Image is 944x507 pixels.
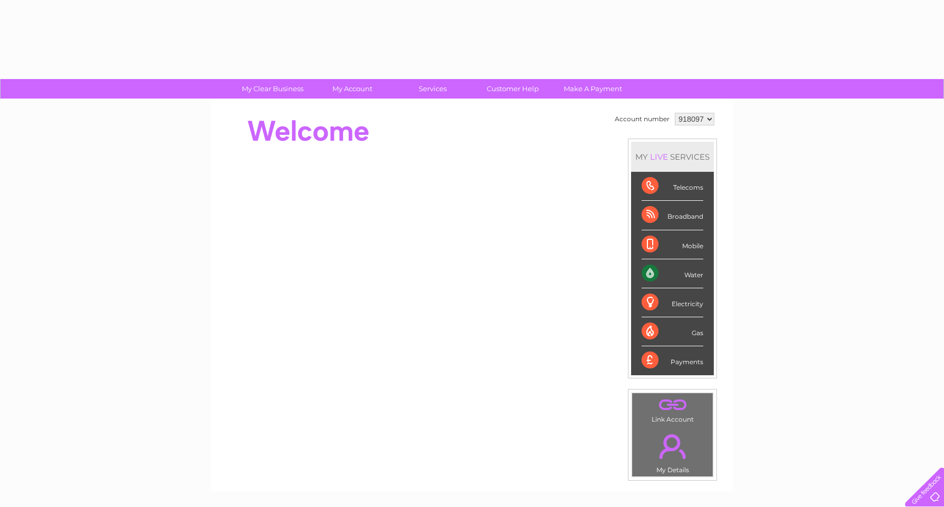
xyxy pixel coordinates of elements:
[632,393,713,426] td: Link Account
[642,317,703,346] div: Gas
[635,428,710,465] a: .
[631,142,714,172] div: MY SERVICES
[389,79,476,99] a: Services
[642,201,703,230] div: Broadband
[632,425,713,477] td: My Details
[635,396,710,414] a: .
[642,346,703,375] div: Payments
[642,172,703,201] div: Telecoms
[642,288,703,317] div: Electricity
[549,79,636,99] a: Make A Payment
[648,152,670,162] div: LIVE
[642,230,703,259] div: Mobile
[469,79,556,99] a: Customer Help
[309,79,396,99] a: My Account
[612,110,672,128] td: Account number
[229,79,316,99] a: My Clear Business
[642,259,703,288] div: Water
